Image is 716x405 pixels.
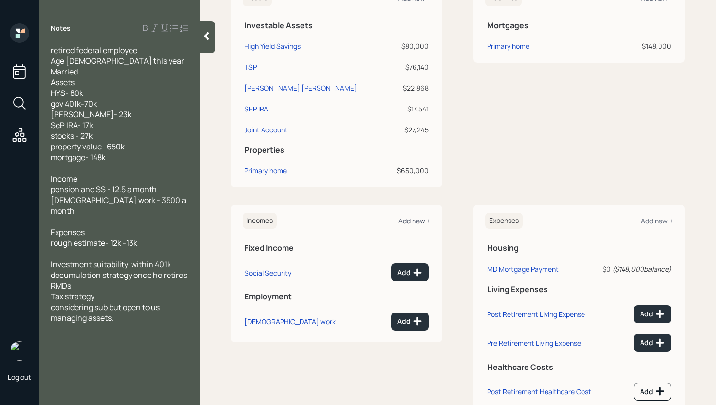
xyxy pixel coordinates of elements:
div: Add new + [641,216,673,225]
div: SEP IRA [245,104,268,114]
h5: Living Expenses [487,285,671,294]
div: Add [640,387,665,396]
h5: Investable Assets [245,21,429,30]
label: Notes [51,23,71,33]
div: Add [397,268,422,277]
div: Add [640,338,665,348]
div: MD Mortgage Payment [487,264,559,274]
h5: Healthcare Costs [487,363,671,372]
div: Add [640,309,665,319]
span: retired federal employee Age [DEMOGRAPHIC_DATA] this year Married Assets HYS- 80k gov 401k-70k [P... [51,45,184,163]
h6: Incomes [243,213,277,229]
button: Add [634,334,671,352]
div: $76,140 [389,62,429,72]
div: Social Security [245,268,291,277]
div: $650,000 [389,166,429,176]
div: Post Retirement Healthcare Cost [487,387,591,396]
div: $22,868 [389,83,429,93]
i: ( $148,000 balance) [612,264,671,274]
h5: Fixed Income [245,243,429,253]
div: $17,541 [389,104,429,114]
h5: Employment [245,292,429,301]
button: Add [634,383,671,401]
div: Add new + [398,216,431,225]
h5: Properties [245,146,429,155]
button: Add [391,263,429,281]
div: Primary home [487,41,529,51]
img: james-distasi-headshot.png [10,341,29,361]
div: Add [397,316,422,326]
div: Primary home [245,166,287,176]
h6: Expenses [485,213,523,229]
span: Income pension and SS - 12.5 a month [DEMOGRAPHIC_DATA] work - 3500 a month [51,173,188,216]
div: $80,000 [389,41,429,51]
div: Post Retirement Living Expense [487,310,585,319]
div: [DEMOGRAPHIC_DATA] work [245,317,336,326]
div: Log out [8,372,31,382]
span: Investment suitability within 401k decumulation strategy once he retires RMDs Tax strategy consid... [51,259,187,323]
div: $148,000 [597,41,671,51]
span: Expenses rough estimate- 12k -13k [51,227,137,248]
div: High Yield Savings [245,41,301,51]
div: $0 [600,264,671,274]
div: Pre Retirement Living Expense [487,338,581,348]
h5: Housing [487,243,671,253]
div: [PERSON_NAME] [PERSON_NAME] [245,83,357,93]
button: Add [634,305,671,323]
h5: Mortgages [487,21,671,30]
div: $27,245 [389,125,429,135]
div: Joint Account [245,125,288,135]
button: Add [391,313,429,331]
div: TSP [245,62,257,72]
